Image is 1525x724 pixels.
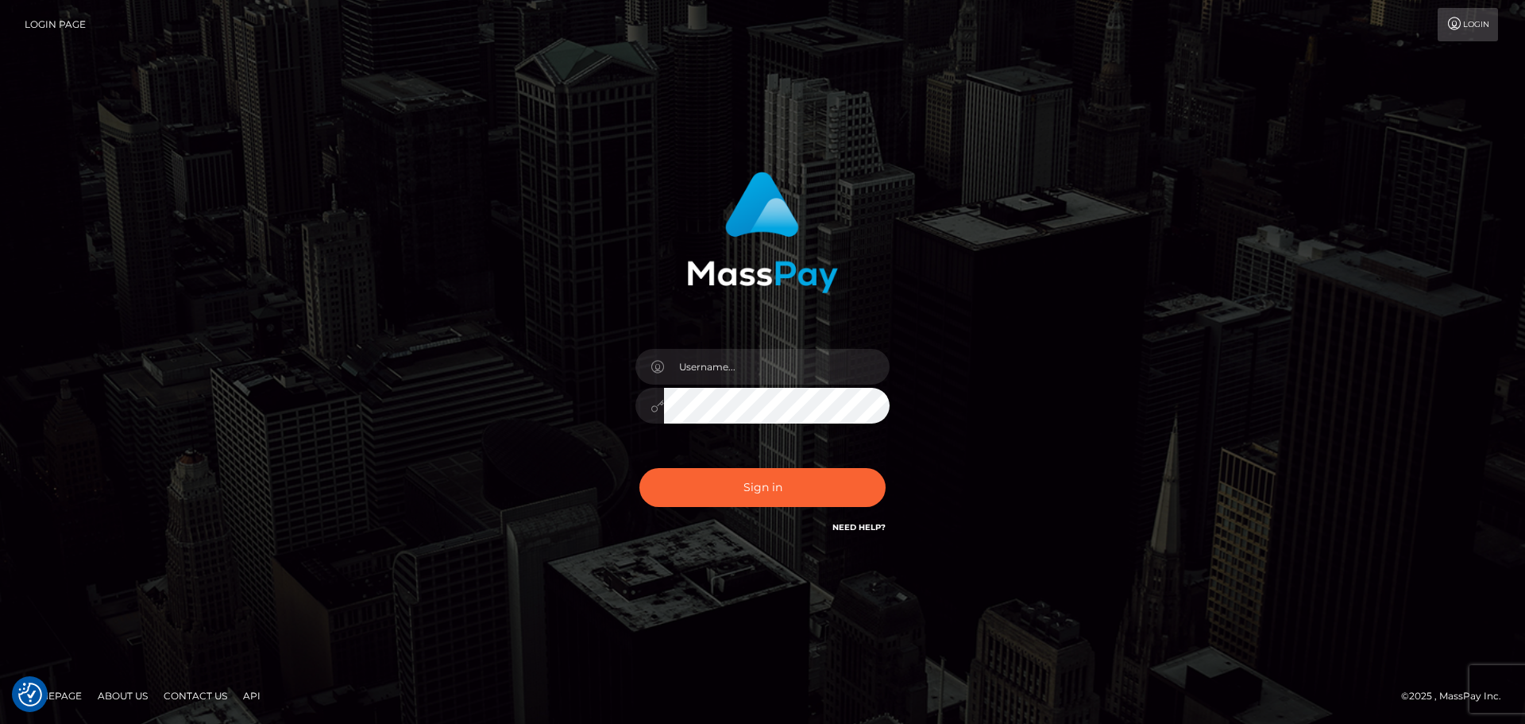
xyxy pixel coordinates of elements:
[687,172,838,293] img: MassPay Login
[1438,8,1498,41] a: Login
[17,683,88,708] a: Homepage
[25,8,86,41] a: Login Page
[157,683,234,708] a: Contact Us
[18,683,42,707] img: Revisit consent button
[237,683,267,708] a: API
[91,683,154,708] a: About Us
[639,468,886,507] button: Sign in
[664,349,890,385] input: Username...
[1401,687,1513,705] div: © 2025 , MassPay Inc.
[18,683,42,707] button: Consent Preferences
[832,522,886,532] a: Need Help?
